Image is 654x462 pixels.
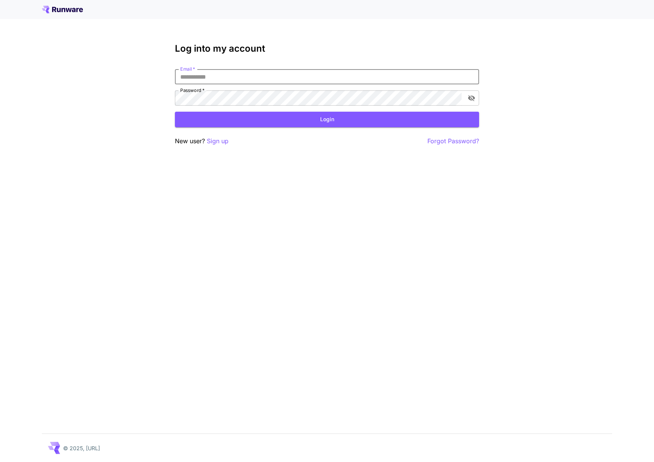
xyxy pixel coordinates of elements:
p: © 2025, [URL] [63,444,100,452]
button: toggle password visibility [465,91,478,105]
button: Login [175,112,479,127]
p: New user? [175,136,229,146]
h3: Log into my account [175,43,479,54]
button: Sign up [207,136,229,146]
label: Email [180,66,195,72]
button: Forgot Password? [427,136,479,146]
label: Password [180,87,205,93]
